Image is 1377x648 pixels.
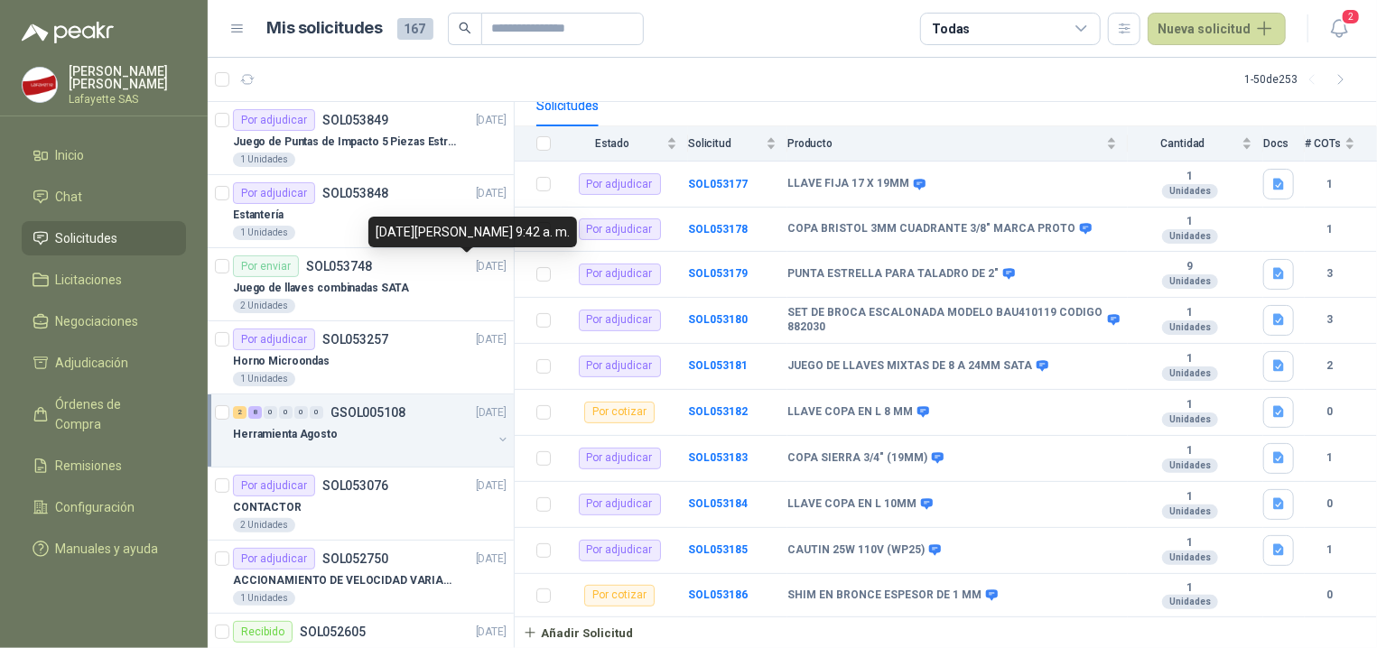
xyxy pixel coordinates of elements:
span: search [459,22,471,34]
div: 1 Unidades [233,153,295,167]
a: SOL053186 [688,588,748,601]
div: 0 [279,406,293,419]
div: Por adjudicar [579,540,661,561]
span: Negociaciones [56,311,139,331]
p: [DATE] [476,404,507,421]
p: Lafayette SAS [69,94,186,105]
p: SOL053849 [322,114,388,126]
div: 0 [310,406,323,419]
div: Unidades [1162,229,1218,244]
div: Solicitudes [536,96,599,116]
span: # COTs [1305,137,1341,150]
div: Unidades [1162,274,1218,289]
div: Unidades [1162,412,1218,427]
a: SOL053182 [688,405,748,418]
p: Juego de Puntas de Impacto 5 Piezas Estrella PH2 de 2'' Zanco 1/4'' Truper [233,134,458,151]
div: Por adjudicar [233,182,315,204]
span: Solicitud [688,137,762,150]
b: 1 [1305,449,1355,467]
span: Inicio [56,145,85,165]
span: Producto [787,137,1103,150]
b: 1 [1128,352,1252,366]
p: SOL052750 [322,552,388,565]
div: Por adjudicar [579,264,661,285]
div: Por adjudicar [233,109,315,131]
span: Licitaciones [56,270,123,290]
b: 1 [1305,542,1355,559]
div: Por adjudicar [579,173,661,195]
span: Chat [56,187,83,207]
a: Por adjudicarSOL053848[DATE] Estantería1 Unidades [208,175,514,248]
div: Por adjudicar [233,475,315,496]
th: Producto [787,126,1128,162]
a: Solicitudes [22,221,186,255]
div: Unidades [1162,366,1218,381]
a: 2 8 0 0 0 0 GSOL005108[DATE] Herramienta Agosto [233,402,510,459]
div: Por enviar [233,255,299,277]
h1: Mis solicitudes [267,15,383,42]
b: 2 [1305,357,1355,375]
button: 2 [1323,13,1355,45]
div: Por adjudicar [579,218,661,240]
th: Estado [562,126,688,162]
img: Company Logo [23,68,57,102]
a: Manuales y ayuda [22,532,186,566]
span: Adjudicación [56,353,129,373]
span: Manuales y ayuda [56,539,159,559]
a: Adjudicación [22,346,186,380]
p: SOL052605 [300,625,366,638]
b: SHIM EN BRONCE ESPESOR DE 1 MM [787,588,982,603]
b: 1 [1128,581,1252,596]
div: 1 Unidades [233,372,295,386]
a: SOL053183 [688,451,748,464]
b: 1 [1128,536,1252,551]
p: Horno Microondas [233,353,330,370]
a: Chat [22,180,186,214]
th: Cantidad [1128,126,1263,162]
b: COPA BRISTOL 3MM CUADRANTE 3/8" MARCA PROTO [787,222,1075,236]
b: 0 [1305,403,1355,421]
b: SOL053179 [688,267,748,280]
a: Por adjudicarSOL053849[DATE] Juego de Puntas de Impacto 5 Piezas Estrella PH2 de 2'' Zanco 1/4'' ... [208,102,514,175]
a: Inicio [22,138,186,172]
th: # COTs [1305,126,1377,162]
p: SOL053848 [322,187,388,199]
b: PUNTA ESTRELLA PARA TALADRO DE 2" [787,267,999,282]
div: 2 [233,406,247,419]
p: [DATE] [476,624,507,641]
a: SOL053178 [688,223,748,236]
b: 1 [1305,176,1355,193]
span: Cantidad [1128,137,1238,150]
div: Por adjudicar [579,448,661,469]
b: CAUTIN 25W 110V (WP25) [787,543,925,558]
a: Por adjudicarSOL053076[DATE] CONTACTOR2 Unidades [208,467,514,541]
div: Por adjudicar [233,329,315,350]
b: 1 [1128,215,1252,229]
p: [PERSON_NAME] [PERSON_NAME] [69,65,186,90]
div: Unidades [1162,320,1218,335]
b: 9 [1128,260,1252,274]
b: LLAVE COPA EN L 8 MM [787,405,913,420]
a: SOL053180 [688,313,748,326]
div: Por cotizar [584,585,655,606]
th: Solicitud [688,126,787,162]
button: Nueva solicitud [1148,13,1286,45]
b: 1 [1128,170,1252,184]
span: Configuración [56,497,135,517]
b: LLAVE FIJA 17 X 19MM [787,177,909,191]
p: Juego de llaves combinadas SATA [233,280,409,297]
p: Herramienta Agosto [233,426,338,443]
div: 2 Unidades [233,299,295,313]
div: Unidades [1162,551,1218,565]
span: Remisiones [56,456,123,476]
a: SOL053181 [688,359,748,372]
div: Unidades [1162,184,1218,199]
p: SOL053257 [322,333,388,346]
p: [DATE] [476,185,507,202]
a: Por enviarSOL053748[DATE] Juego de llaves combinadas SATA2 Unidades [208,248,514,321]
p: [DATE] [476,477,507,495]
b: SOL053185 [688,543,748,556]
